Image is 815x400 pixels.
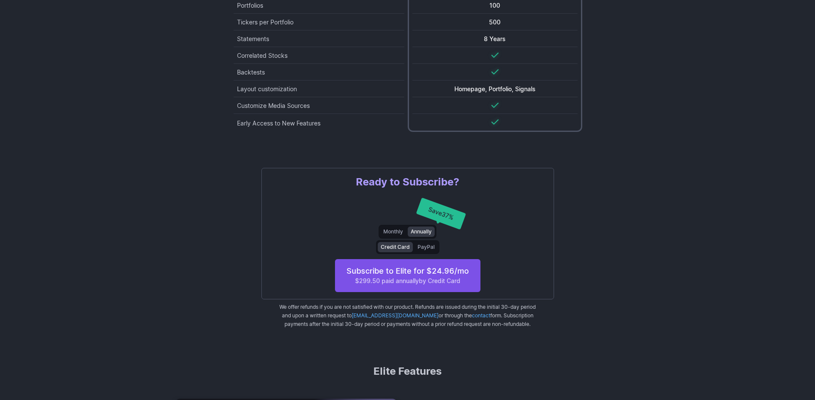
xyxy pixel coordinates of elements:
[237,118,401,128] div: Early Access to New Features
[416,35,574,43] div: 8 Years
[237,1,401,10] div: Portfolios
[416,197,466,230] div: Save 37 %
[352,312,439,319] a: [EMAIL_ADDRESS][DOMAIN_NAME]
[237,85,401,93] div: Layout customization
[411,227,432,236] span: Annually
[237,101,401,110] div: Customize Media Sources
[380,227,406,237] button: Monthly
[261,299,554,328] p: We offer refunds if you are not satisfied with our product. Refunds are issued during the initial...
[381,243,410,251] span: Credit Card
[342,277,474,285] span: $299.50 paid annually by Credit Card
[335,259,480,292] button: Subscribe to Elite for $24.96/mo$299.50 paid annuallyby Credit Card
[237,35,401,43] div: Statements
[378,242,413,252] button: Credit Card
[383,227,403,236] span: Monthly
[415,242,438,252] button: PayPal
[237,18,401,27] div: Tickers per Portfolio
[416,18,574,27] div: 500
[416,85,574,93] div: Homepage, Portfolio, Signals
[472,312,490,319] a: contact
[418,243,435,251] span: PayPal
[269,175,547,189] h1: Ready to Subscribe?
[237,51,401,60] div: Correlated Stocks
[237,68,401,77] div: Backtests
[416,1,574,10] div: 100
[408,227,435,237] button: Annually
[342,266,474,285] span: Subscribe to Elite for $ 24.96 /mo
